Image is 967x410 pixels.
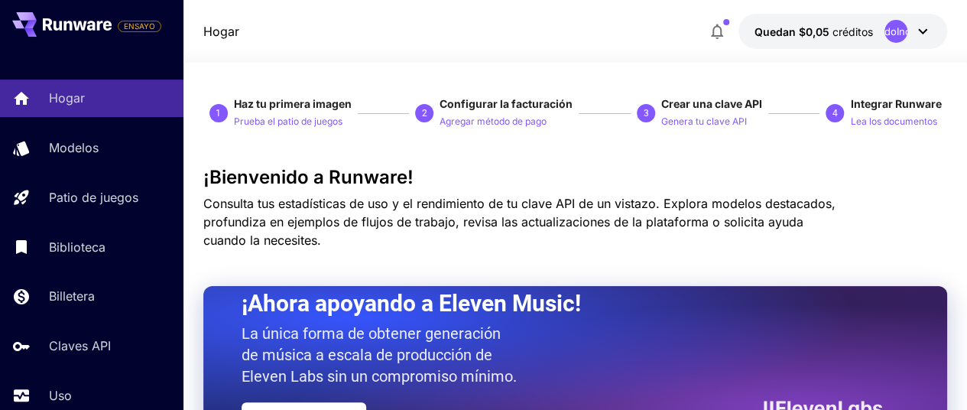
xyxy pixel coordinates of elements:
[49,338,111,353] font: Claves API
[49,288,95,304] font: Billetera
[850,116,936,127] font: Lea los documentos
[832,108,838,119] font: 4
[440,116,547,127] font: Agregar método de pago
[203,24,239,39] font: Hogar
[661,112,747,130] button: Genera tu clave API
[242,290,581,317] font: ¡Ahora apoyando a Eleven Music!
[216,108,221,119] font: 1
[49,239,105,255] font: Biblioteca
[754,24,872,40] div: $0.05
[203,22,239,41] nav: migaja de pan
[203,196,836,248] font: Consulta tus estadísticas de uso y el rendimiento de tu clave API de un vistazo. Explora modelos ...
[440,97,573,110] font: Configurar la facturación
[661,97,762,110] font: Crear una clave API
[234,97,352,110] font: Haz tu primera imagen
[643,108,648,119] font: 3
[850,97,941,110] font: Integrar Runware
[832,25,872,38] font: créditos
[850,112,936,130] button: Lea los documentos
[118,17,161,35] span: Agregue su tarjeta de pago para habilitar la funcionalidad completa de la plataforma.
[738,14,947,49] button: $0.05IndefinidoIndefinido
[754,25,829,38] font: Quedan $0,05
[124,21,155,31] font: ENSAYO
[203,166,414,188] font: ¡Bienvenido a Runware!
[849,25,943,37] font: IndefinidoIndefinido
[234,112,342,130] button: Prueba el patio de juegos
[49,190,138,205] font: Patio de juegos
[203,22,239,41] a: Hogar
[234,116,342,127] font: Prueba el patio de juegos
[422,108,427,119] font: 2
[49,90,85,106] font: Hogar
[49,388,72,403] font: Uso
[661,116,747,127] font: Genera tu clave API
[242,324,517,386] font: La única forma de obtener generación de música a escala de producción de Eleven Labs sin un compr...
[49,140,99,155] font: Modelos
[440,112,547,130] button: Agregar método de pago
